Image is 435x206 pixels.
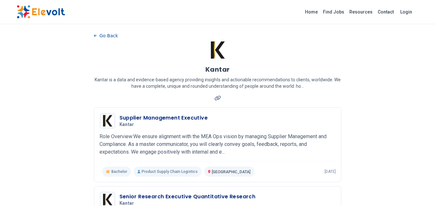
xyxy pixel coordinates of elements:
[325,169,336,174] p: [DATE]
[119,193,256,201] h3: Senior Research Executive Quantitative Research
[347,7,375,17] a: Resources
[94,31,118,40] button: Go Back
[302,7,320,17] a: Home
[101,193,114,206] img: Kantar
[99,133,336,156] p: Role Overview:We ensure alignment with the MEA Ops vision by managing Supplier Management and Com...
[375,7,396,17] a: Contact
[208,40,227,60] img: Kantar
[134,166,202,177] p: Product Supply Chain Logistics
[99,113,336,177] a: KantarSupplier Management ExecutiveKantarRole Overview:We ensure alignment with the MEA Ops visio...
[17,5,65,19] img: Elevolt
[320,7,347,17] a: Find Jobs
[101,114,114,127] img: Kantar
[94,76,341,89] p: Kantar is a data and evidence-based agency providing insights and actionable recommendations to c...
[212,170,251,174] span: [GEOGRAPHIC_DATA]
[205,65,230,74] h1: Kantar
[119,122,134,128] span: Kantar
[119,114,208,122] h3: Supplier Management Executive
[111,169,127,174] span: Bachelor
[396,5,416,18] a: Login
